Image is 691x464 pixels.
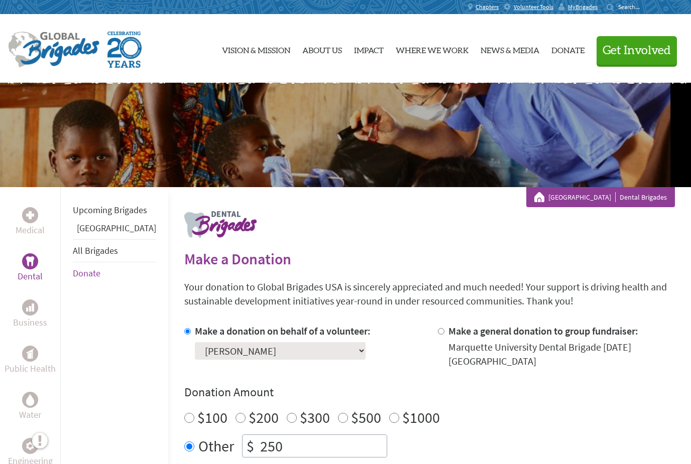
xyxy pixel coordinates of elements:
div: Dental [22,253,38,269]
p: Public Health [5,362,56,376]
a: About Us [302,23,342,75]
img: Engineering [26,442,34,450]
a: Public HealthPublic Health [5,346,56,376]
div: Dental Brigades [534,192,667,202]
a: WaterWater [19,392,41,422]
div: Business [22,299,38,316]
label: $100 [197,408,227,427]
a: BusinessBusiness [13,299,47,330]
a: Upcoming Brigades [73,204,147,216]
li: Upcoming Brigades [73,199,156,221]
p: Water [19,408,41,422]
label: Make a donation on behalf of a volunteer: [195,325,371,337]
h2: Make a Donation [184,250,675,268]
div: Water [22,392,38,408]
div: Engineering [22,438,38,454]
div: Marquette University Dental Brigade [DATE] [GEOGRAPHIC_DATA] [448,340,675,368]
img: logo-dental.png [184,211,257,238]
span: Volunteer Tools [514,3,553,11]
span: Chapters [476,3,499,11]
a: [GEOGRAPHIC_DATA] [548,192,616,202]
img: Dental [26,256,34,266]
img: Business [26,303,34,312]
p: Business [13,316,47,330]
a: Impact [354,23,384,75]
img: Global Brigades Logo [8,32,99,68]
div: Public Health [22,346,38,362]
a: Where We Work [396,23,469,75]
label: $300 [300,408,330,427]
span: MyBrigades [568,3,598,11]
label: $200 [249,408,279,427]
div: Medical [22,207,38,223]
a: [GEOGRAPHIC_DATA] [77,222,156,234]
li: Donate [73,262,156,284]
a: All Brigades [73,245,118,256]
div: $ [243,435,258,457]
a: Vision & Mission [222,23,290,75]
label: $1000 [402,408,440,427]
img: Water [26,394,34,405]
label: $500 [351,408,381,427]
a: MedicalMedical [16,207,45,237]
label: Make a general donation to group fundraiser: [448,325,638,337]
input: Search... [618,3,647,11]
label: Other [198,434,234,457]
a: DentalDental [18,253,43,283]
img: Public Health [26,349,34,359]
a: Donate [551,23,585,75]
a: News & Media [481,23,539,75]
p: Your donation to Global Brigades USA is sincerely appreciated and much needed! Your support is dr... [184,280,675,308]
span: Get Involved [603,45,671,57]
p: Dental [18,269,43,283]
h4: Donation Amount [184,384,675,400]
img: Medical [26,211,34,219]
input: Enter Amount [258,435,387,457]
li: All Brigades [73,239,156,262]
button: Get Involved [597,36,677,65]
a: Donate [73,267,100,279]
p: Medical [16,223,45,237]
img: Global Brigades Celebrating 20 Years [107,32,142,68]
li: Panama [73,221,156,239]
